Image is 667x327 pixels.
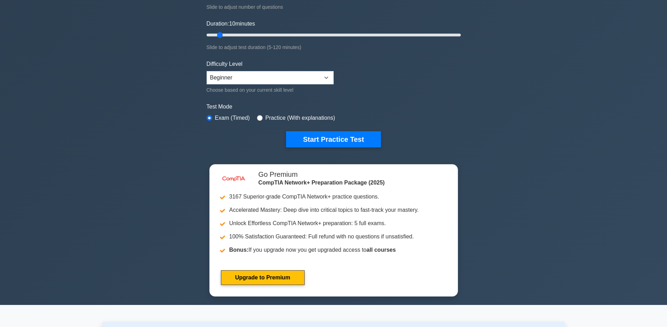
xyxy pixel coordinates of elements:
[207,43,461,51] div: Slide to adjust test duration (5-120 minutes)
[207,3,461,11] div: Slide to adjust number of questions
[221,270,305,285] a: Upgrade to Premium
[207,86,334,94] div: Choose based on your current skill level
[207,20,255,28] label: Duration: minutes
[265,114,335,122] label: Practice (With explanations)
[229,21,235,27] span: 10
[207,60,243,68] label: Difficulty Level
[207,103,461,111] label: Test Mode
[286,131,381,147] button: Start Practice Test
[215,114,250,122] label: Exam (Timed)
